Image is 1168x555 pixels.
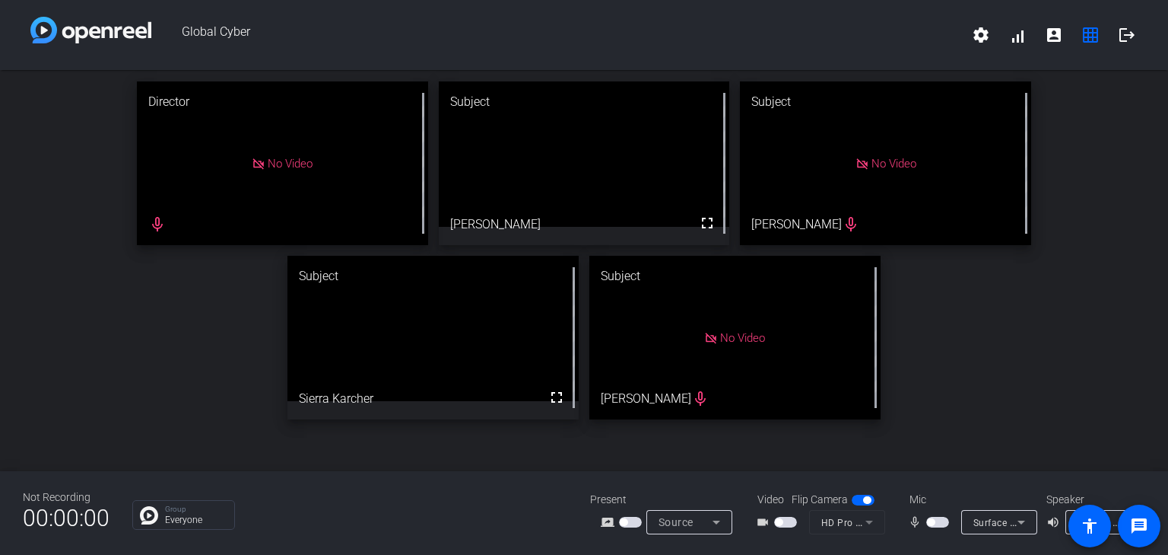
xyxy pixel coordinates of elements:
[1081,26,1100,44] mat-icon: grid_on
[1081,517,1099,535] mat-icon: accessibility
[30,17,151,43] img: white-gradient.svg
[547,388,566,407] mat-icon: fullscreen
[698,214,716,232] mat-icon: fullscreen
[756,513,774,531] mat-icon: videocam_outline
[140,506,158,525] img: Chat Icon
[23,499,109,537] span: 00:00:00
[972,26,990,44] mat-icon: settings
[268,156,313,170] span: No Video
[894,492,1046,508] div: Mic
[1046,492,1138,508] div: Speaker
[1130,517,1148,535] mat-icon: message
[589,256,881,297] div: Subject
[287,256,579,297] div: Subject
[908,513,926,531] mat-icon: mic_none
[1045,26,1063,44] mat-icon: account_box
[659,516,693,528] span: Source
[999,17,1036,53] button: signal_cellular_alt
[740,81,1031,123] div: Subject
[151,17,963,53] span: Global Cyber
[1046,513,1065,531] mat-icon: volume_up
[590,492,742,508] div: Present
[439,81,730,123] div: Subject
[757,492,784,508] span: Video
[871,156,916,170] span: No Video
[137,81,428,123] div: Director
[720,330,765,344] span: No Video
[601,513,619,531] mat-icon: screen_share_outline
[23,490,109,506] div: Not Recording
[1118,26,1136,44] mat-icon: logout
[165,506,227,513] p: Group
[165,515,227,525] p: Everyone
[792,492,848,508] span: Flip Camera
